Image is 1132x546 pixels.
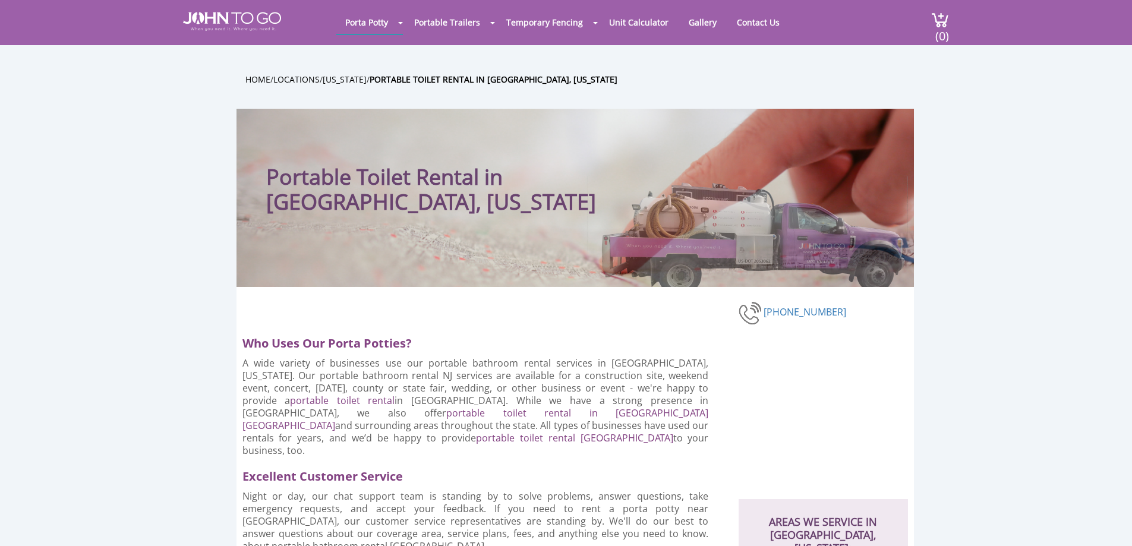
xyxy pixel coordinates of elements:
a: [US_STATE] [323,74,367,85]
a: Locations [273,74,320,85]
a: Portable toilet rental in [GEOGRAPHIC_DATA], [US_STATE] [370,74,617,85]
a: Gallery [680,11,726,34]
img: JOHN to go [183,12,281,31]
p: A wide variety of businesses use our portable bathroom rental services in [GEOGRAPHIC_DATA], [US_... [242,357,709,457]
a: portable toilet rental in [GEOGRAPHIC_DATA] [GEOGRAPHIC_DATA] [242,406,709,432]
img: cart a [931,12,949,28]
a: Temporary Fencing [497,11,592,34]
button: Live Chat [1084,498,1132,546]
h1: Portable Toilet Rental in [GEOGRAPHIC_DATA], [US_STATE] [266,132,649,214]
h2: Who Uses Our Porta Potties? [242,330,719,351]
ul: / / / [245,72,923,86]
a: portable toilet rental [290,394,395,407]
a: Porta Potty [336,11,397,34]
img: Truck [587,176,908,287]
img: phone-number [739,300,764,326]
a: Portable Trailers [405,11,489,34]
a: Home [245,74,270,85]
a: Unit Calculator [600,11,677,34]
a: portable toilet rental [GEOGRAPHIC_DATA] [476,431,673,444]
a: Contact Us [728,11,789,34]
a: [PHONE_NUMBER] [764,305,846,318]
span: (0) [935,18,949,44]
h2: Excellent Customer Service [242,463,719,484]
